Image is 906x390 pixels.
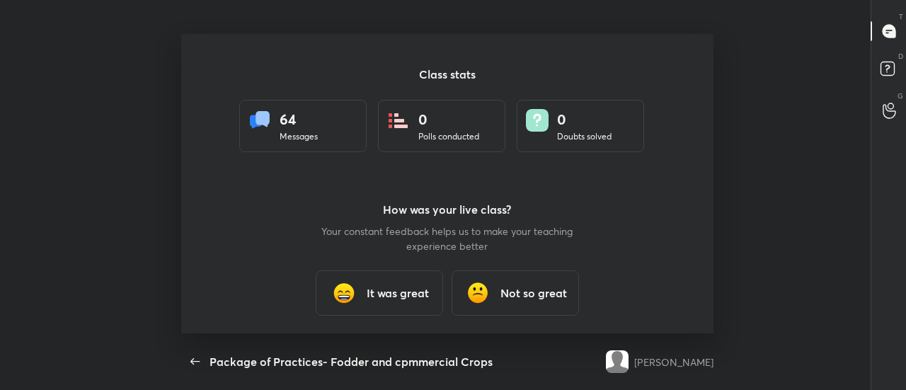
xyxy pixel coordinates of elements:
p: T [899,11,903,22]
h3: Class stats [181,66,714,83]
img: default.png [606,350,629,373]
div: Polls conducted [418,130,479,143]
div: [PERSON_NAME] [634,355,713,369]
img: frowning_face_cmp.gif [464,279,492,307]
p: G [898,91,903,101]
img: doubts.8a449be9.svg [526,109,549,132]
div: Package of Practices- Fodder and cpmmercial Crops [210,353,493,370]
h3: It was great [367,285,429,302]
div: 0 [557,109,612,130]
img: statsPoll.b571884d.svg [387,109,410,132]
div: 0 [418,109,479,130]
h3: Not so great [500,285,567,302]
p: D [898,51,903,62]
p: Your constant feedback helps us to make your teaching experience better [320,224,575,253]
h3: How was your live class? [320,201,575,218]
div: Messages [280,130,318,143]
div: 64 [280,109,318,130]
img: grinning_face_with_smiling_eyes_cmp.gif [330,279,358,307]
img: statsMessages.856aad98.svg [248,109,271,132]
div: Doubts solved [557,130,612,143]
